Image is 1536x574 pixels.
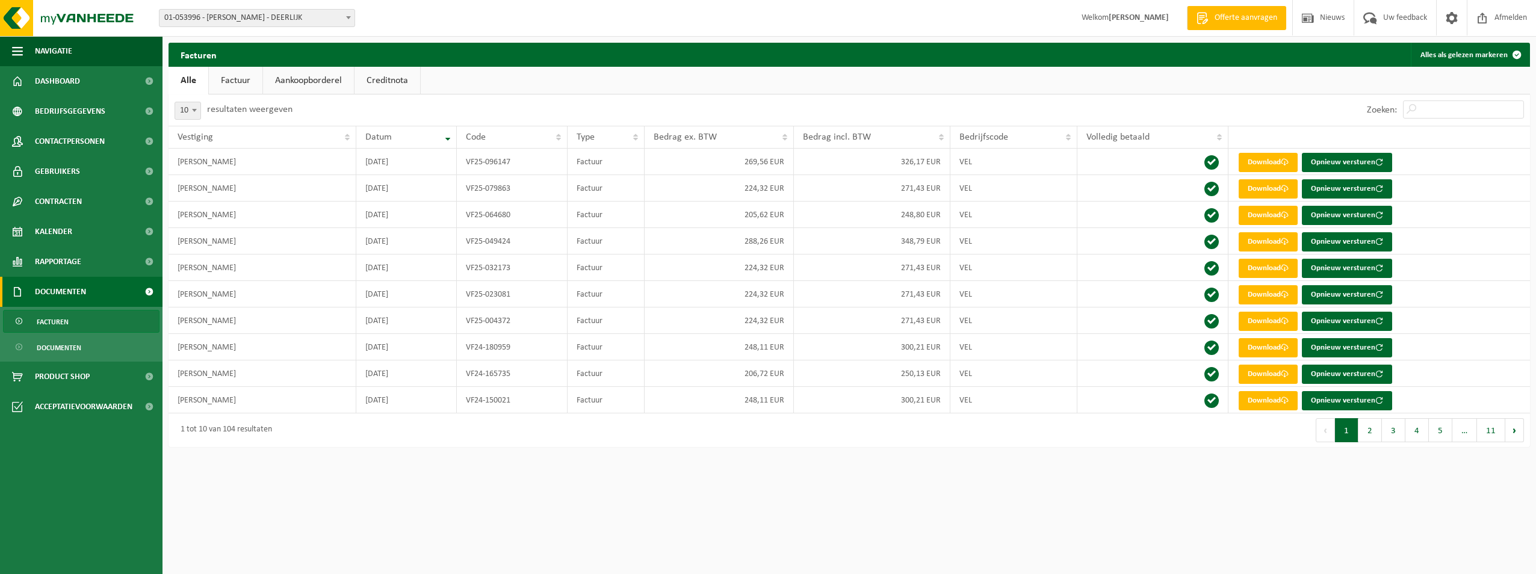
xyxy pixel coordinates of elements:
[1239,206,1298,225] a: Download
[356,175,457,202] td: [DATE]
[35,126,105,156] span: Contactpersonen
[794,360,951,387] td: 250,13 EUR
[169,175,356,202] td: [PERSON_NAME]
[645,175,793,202] td: 224,32 EUR
[1212,12,1280,24] span: Offerte aanvragen
[568,202,645,228] td: Factuur
[169,307,356,334] td: [PERSON_NAME]
[950,360,1077,387] td: VEL
[1405,418,1429,442] button: 4
[950,334,1077,360] td: VEL
[1452,418,1477,442] span: …
[457,334,568,360] td: VF24-180959
[175,419,272,441] div: 1 tot 10 van 104 resultaten
[159,10,355,26] span: 01-053996 - SCHOONVAERE-DUJARDIN - DEERLIJK
[169,255,356,281] td: [PERSON_NAME]
[568,360,645,387] td: Factuur
[35,392,132,422] span: Acceptatievoorwaarden
[209,67,262,94] a: Factuur
[3,310,159,333] a: Facturen
[950,255,1077,281] td: VEL
[356,281,457,307] td: [DATE]
[645,281,793,307] td: 224,32 EUR
[1429,418,1452,442] button: 5
[1505,418,1524,442] button: Next
[356,228,457,255] td: [DATE]
[35,217,72,247] span: Kalender
[568,149,645,175] td: Factuur
[950,228,1077,255] td: VEL
[1239,312,1298,331] a: Download
[169,281,356,307] td: [PERSON_NAME]
[1109,13,1169,22] strong: [PERSON_NAME]
[169,360,356,387] td: [PERSON_NAME]
[950,149,1077,175] td: VEL
[35,36,72,66] span: Navigatie
[1411,43,1529,67] button: Alles als gelezen markeren
[35,247,81,277] span: Rapportage
[645,360,793,387] td: 206,72 EUR
[950,281,1077,307] td: VEL
[355,67,420,94] a: Creditnota
[365,132,392,142] span: Datum
[645,307,793,334] td: 224,32 EUR
[175,102,201,120] span: 10
[1302,312,1392,331] button: Opnieuw versturen
[169,202,356,228] td: [PERSON_NAME]
[794,149,951,175] td: 326,17 EUR
[794,228,951,255] td: 348,79 EUR
[35,187,82,217] span: Contracten
[457,281,568,307] td: VF25-023081
[645,228,793,255] td: 288,26 EUR
[1302,391,1392,410] button: Opnieuw versturen
[568,387,645,413] td: Factuur
[1086,132,1150,142] span: Volledig betaald
[457,387,568,413] td: VF24-150021
[577,132,595,142] span: Type
[1239,338,1298,357] a: Download
[457,307,568,334] td: VF25-004372
[1358,418,1382,442] button: 2
[35,362,90,392] span: Product Shop
[356,202,457,228] td: [DATE]
[568,334,645,360] td: Factuur
[568,307,645,334] td: Factuur
[794,202,951,228] td: 248,80 EUR
[645,149,793,175] td: 269,56 EUR
[950,202,1077,228] td: VEL
[1239,365,1298,384] a: Download
[568,255,645,281] td: Factuur
[457,255,568,281] td: VF25-032173
[1239,179,1298,199] a: Download
[169,387,356,413] td: [PERSON_NAME]
[1239,259,1298,278] a: Download
[457,202,568,228] td: VF25-064680
[457,149,568,175] td: VF25-096147
[959,132,1008,142] span: Bedrijfscode
[950,387,1077,413] td: VEL
[645,334,793,360] td: 248,11 EUR
[1302,179,1392,199] button: Opnieuw versturen
[1302,365,1392,384] button: Opnieuw versturen
[794,334,951,360] td: 300,21 EUR
[356,255,457,281] td: [DATE]
[1239,285,1298,304] a: Download
[1302,259,1392,278] button: Opnieuw versturen
[1239,391,1298,410] a: Download
[457,228,568,255] td: VF25-049424
[35,96,105,126] span: Bedrijfsgegevens
[568,175,645,202] td: Factuur
[645,202,793,228] td: 205,62 EUR
[169,67,208,94] a: Alle
[178,132,213,142] span: Vestiging
[1302,338,1392,357] button: Opnieuw versturen
[1239,153,1298,172] a: Download
[1302,206,1392,225] button: Opnieuw versturen
[466,132,486,142] span: Code
[568,228,645,255] td: Factuur
[1382,418,1405,442] button: 3
[568,281,645,307] td: Factuur
[1477,418,1505,442] button: 11
[356,360,457,387] td: [DATE]
[175,102,200,119] span: 10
